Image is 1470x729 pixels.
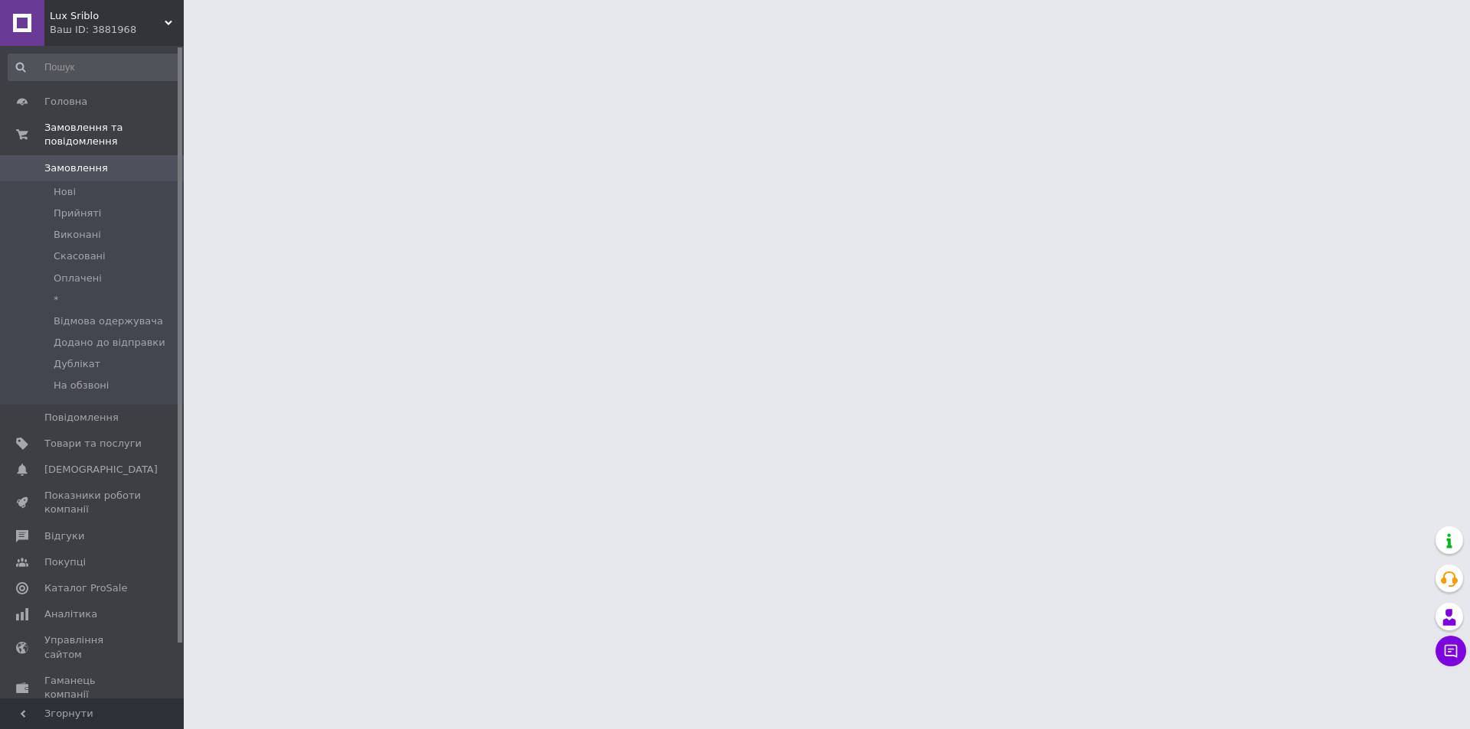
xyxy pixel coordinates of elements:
span: [DEMOGRAPHIC_DATA] [44,463,158,477]
span: Повідомлення [44,411,119,425]
span: Покупці [44,555,86,569]
input: Пошук [8,54,181,81]
span: На обзвоні [54,379,109,392]
div: Ваш ID: 3881968 [50,23,184,37]
span: Нові [54,185,76,199]
span: Замовлення [44,161,108,175]
span: Головна [44,95,87,109]
span: Управління сайтом [44,633,142,661]
span: Відгуки [44,529,84,543]
span: Оплачені [54,272,102,285]
span: Товари та послуги [44,437,142,451]
span: Додано до відправки [54,336,165,350]
span: Аналітика [44,607,97,621]
span: Відмова одержувача [54,314,163,328]
span: Замовлення та повідомлення [44,121,184,148]
span: Прийняті [54,207,101,220]
span: Скасовані [54,249,106,263]
button: Чат з покупцем [1436,636,1466,666]
span: Гаманець компанії [44,674,142,701]
span: Каталог ProSale [44,581,127,595]
span: Виконані [54,228,101,242]
span: Дублікат [54,357,100,371]
span: Показники роботи компанії [44,489,142,516]
span: Lux Sriblo [50,9,165,23]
